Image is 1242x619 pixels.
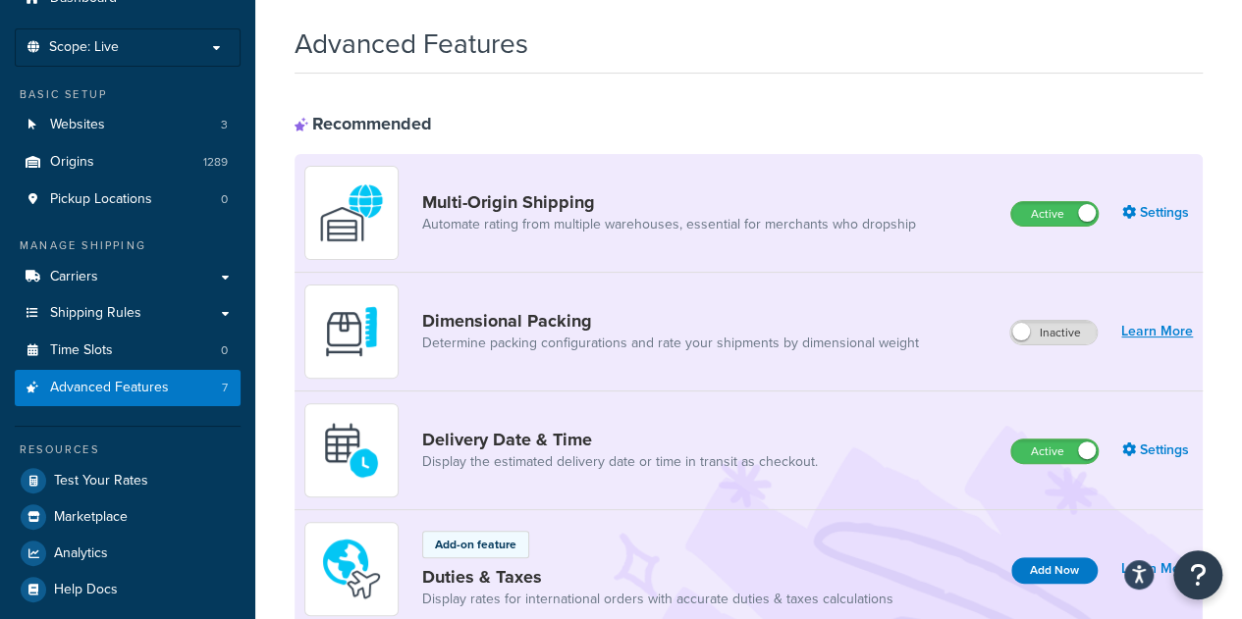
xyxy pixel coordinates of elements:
[15,144,241,181] a: Origins1289
[1011,202,1098,226] label: Active
[1122,437,1193,464] a: Settings
[221,117,228,133] span: 3
[50,191,152,208] span: Pickup Locations
[15,237,241,254] div: Manage Shipping
[221,342,228,359] span: 0
[50,154,94,171] span: Origins
[15,333,241,369] a: Time Slots0
[1011,439,1098,463] label: Active
[54,473,148,490] span: Test Your Rates
[49,39,119,56] span: Scope: Live
[422,452,818,472] a: Display the estimated delivery date or time in transit as checkout.
[50,342,113,359] span: Time Slots
[15,499,241,535] a: Marketplace
[422,566,893,588] a: Duties & Taxes
[54,582,118,598] span: Help Docs
[50,269,98,285] span: Carriers
[317,416,386,485] img: gfkeb5ejjkALwAAAABJRU5ErkJggg==
[15,181,241,218] li: Pickup Locations
[50,380,169,396] span: Advanced Features
[221,191,228,208] span: 0
[317,297,386,366] img: DTVBYsAAAAAASUVORK5CYII=
[422,429,818,450] a: Delivery Date & Time
[1121,555,1193,583] a: Learn More
[15,295,241,332] a: Shipping Rules
[15,259,241,295] a: Carriers
[435,536,516,553] p: Add-on feature
[15,181,241,218] a: Pickup Locations0
[15,107,241,143] li: Websites
[1010,321,1097,344] label: Inactive
[295,25,528,63] h1: Advanced Features
[54,545,108,562] span: Analytics
[15,370,241,406] li: Advanced Features
[317,179,386,247] img: WatD5o0RtDAAAAAElFTkSuQmCC
[222,380,228,396] span: 7
[15,144,241,181] li: Origins
[422,310,919,332] a: Dimensional Packing
[317,535,386,603] img: icon-duo-feat-landed-cost-7136b061.png
[1121,318,1193,345] a: Learn More
[295,113,432,134] div: Recommended
[50,117,105,133] span: Websites
[15,86,241,103] div: Basic Setup
[1173,550,1222,599] button: Open Resource Center
[422,215,916,234] a: Automate rating from multiple warehouses, essential for merchants who dropship
[15,370,241,406] a: Advanced Features7
[15,107,241,143] a: Websites3
[422,590,893,609] a: Display rates for international orders with accurate duties & taxes calculations
[15,572,241,607] a: Help Docs
[15,536,241,571] a: Analytics
[422,334,919,353] a: Determine packing configurations and rate your shipments by dimensional weight
[15,441,241,458] div: Resources
[54,509,128,526] span: Marketplace
[15,333,241,369] li: Time Slots
[1011,557,1098,584] button: Add Now
[422,191,916,213] a: Multi-Origin Shipping
[15,463,241,498] a: Test Your Rates
[1122,199,1193,227] a: Settings
[50,305,141,322] span: Shipping Rules
[203,154,228,171] span: 1289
